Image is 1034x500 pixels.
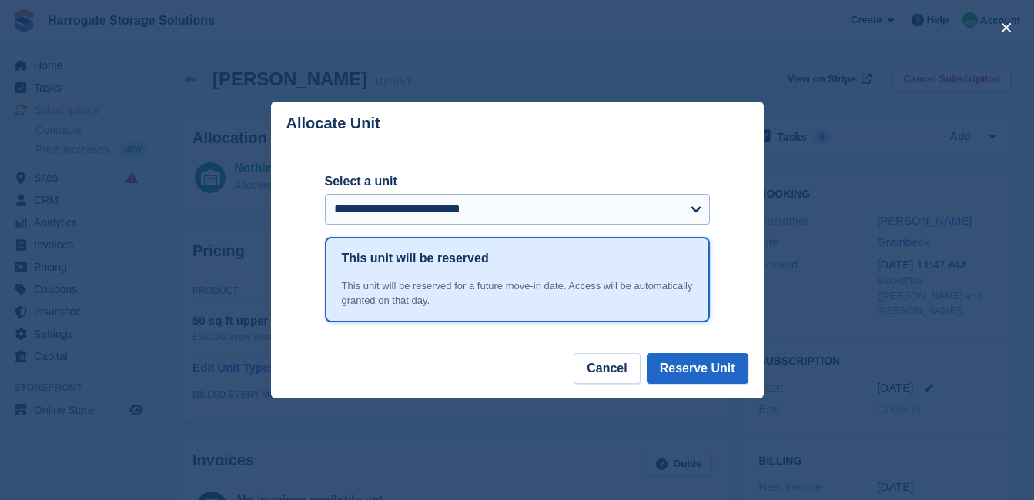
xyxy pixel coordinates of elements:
[574,353,640,384] button: Cancel
[342,278,693,308] div: This unit will be reserved for a future move-in date. Access will be automatically granted on tha...
[994,15,1019,40] button: close
[342,249,489,268] h1: This unit will be reserved
[325,172,710,191] label: Select a unit
[647,353,748,384] button: Reserve Unit
[286,115,380,132] p: Allocate Unit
